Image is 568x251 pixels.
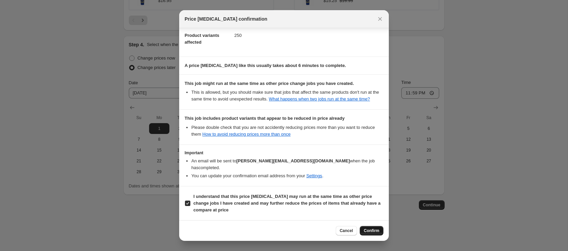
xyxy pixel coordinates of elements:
[185,81,354,86] b: This job might run at the same time as other price change jobs you have created.
[193,194,380,212] b: I understand that this price [MEDICAL_DATA] may run at the same time as other price change jobs I...
[191,173,383,179] li: You can update your confirmation email address from your .
[364,228,379,233] span: Confirm
[185,150,383,156] h3: Important
[191,158,383,171] li: An email will be sent to when the job has completed .
[306,173,322,178] a: Settings
[236,158,350,163] b: [PERSON_NAME][EMAIL_ADDRESS][DOMAIN_NAME]
[340,228,353,233] span: Cancel
[185,16,267,22] span: Price [MEDICAL_DATA] confirmation
[185,63,346,68] b: A price [MEDICAL_DATA] like this usually takes about 6 minutes to complete.
[185,33,219,45] span: Product variants affected
[203,132,291,137] a: How to avoid reducing prices more than once
[191,89,383,102] li: This is allowed, but you should make sure that jobs that affect the same products don ' t run at ...
[336,226,357,235] button: Cancel
[360,226,383,235] button: Confirm
[375,14,385,24] button: Close
[185,116,345,121] b: This job includes product variants that appear to be reduced in price already
[191,124,383,138] li: Please double check that you are not accidently reducing prices more than you want to reduce them
[269,96,370,101] a: What happens when two jobs run at the same time?
[234,26,383,44] dd: 250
